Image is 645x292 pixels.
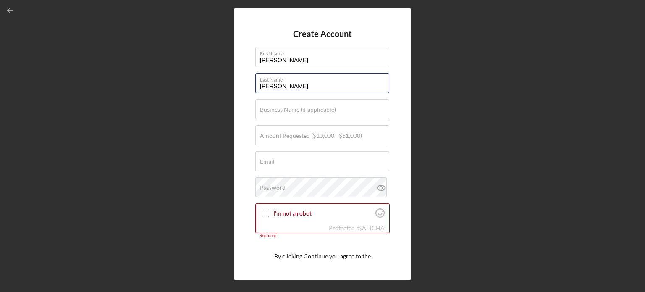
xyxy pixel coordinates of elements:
[260,74,389,83] label: Last Name
[260,132,362,139] label: Amount Requested ($10,000 - $51,000)
[274,252,371,271] p: By clicking Continue you agree to the and
[362,224,385,231] a: Visit Altcha.org
[375,212,385,219] a: Visit Altcha.org
[260,184,286,191] label: Password
[255,233,390,238] div: Required
[260,47,389,57] label: First Name
[293,29,352,39] h4: Create Account
[273,210,373,217] label: I'm not a robot
[260,158,275,165] label: Email
[260,106,336,113] label: Business Name (if applicable)
[329,225,385,231] div: Protected by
